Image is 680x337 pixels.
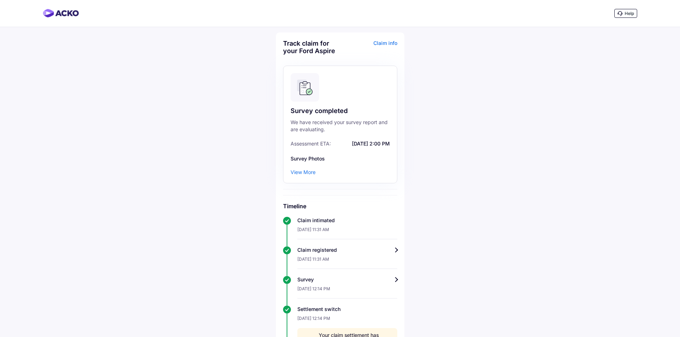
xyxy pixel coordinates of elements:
span: Assessment ETA: [291,140,331,147]
div: Settlement switch [297,306,397,313]
div: [DATE] 12:14 PM [297,283,397,298]
div: Survey completed [291,107,390,115]
div: Claim info [342,40,397,60]
div: Survey [297,276,397,283]
span: [DATE] 2:00 PM [333,140,390,147]
div: [DATE] 11:31 AM [297,254,397,269]
img: horizontal-gradient.png [43,9,79,17]
div: We have received your survey report and are evaluating. [291,119,390,133]
div: [DATE] 12:14 PM [297,313,397,328]
div: [DATE] 11:31 AM [297,224,397,239]
div: View More [291,169,316,176]
div: Claim registered [297,246,397,254]
div: Survey Photos [291,155,390,162]
span: Help [625,11,634,16]
div: Claim intimated [297,217,397,224]
div: Track claim for your Ford Aspire [283,40,338,55]
h6: Timeline [283,203,397,210]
